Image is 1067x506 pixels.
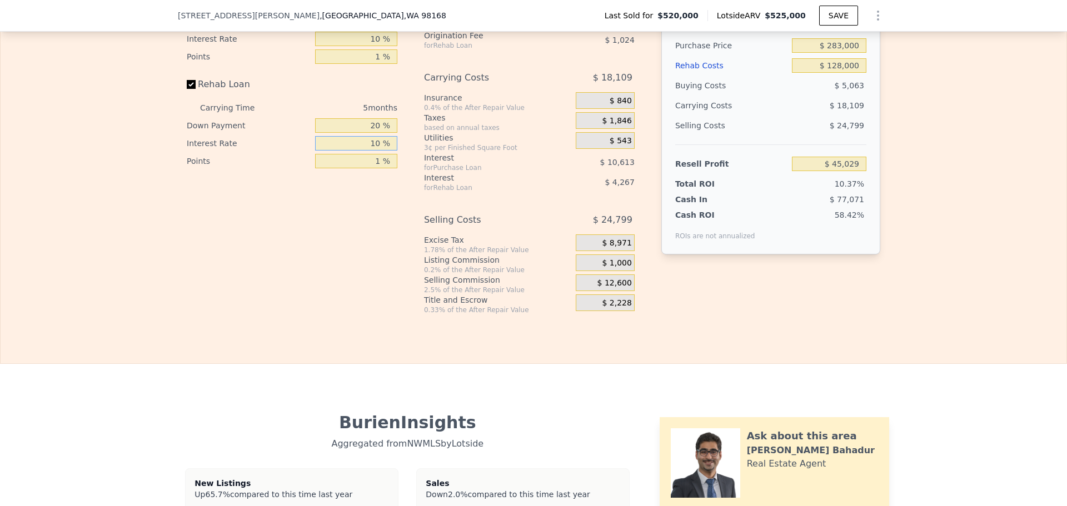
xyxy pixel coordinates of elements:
[597,278,632,288] span: $ 12,600
[424,123,571,132] div: based on annual taxes
[424,68,548,88] div: Carrying Costs
[424,234,571,246] div: Excise Tax
[424,92,571,103] div: Insurance
[424,163,548,172] div: for Purchase Loan
[424,265,571,274] div: 0.2% of the After Repair Value
[424,143,571,152] div: 3¢ per Finished Square Foot
[195,489,389,495] div: Up compared to this time last year
[717,10,765,21] span: Lotside ARV
[602,298,631,308] span: $ 2,228
[424,103,571,112] div: 0.4% of the After Repair Value
[835,211,864,219] span: 58.42%
[426,489,620,495] div: Down compared to this time last year
[424,183,548,192] div: for Rehab Loan
[819,6,858,26] button: SAVE
[675,209,755,221] div: Cash ROI
[195,478,389,489] div: New Listings
[424,274,571,285] div: Selling Commission
[602,238,631,248] span: $ 8,971
[675,178,745,189] div: Total ROI
[424,41,548,50] div: for Rehab Loan
[675,36,787,56] div: Purchase Price
[404,11,446,20] span: , WA 98168
[424,246,571,254] div: 1.78% of the After Repair Value
[765,11,806,20] span: $525,000
[426,478,620,489] div: Sales
[187,74,311,94] label: Rehab Loan
[277,99,397,117] div: 5 months
[675,116,787,136] div: Selling Costs
[187,152,311,170] div: Points
[424,254,571,265] div: Listing Commission
[424,210,548,230] div: Selling Costs
[424,112,571,123] div: Taxes
[593,210,632,230] span: $ 24,799
[187,413,629,433] div: Burien Insights
[830,121,864,130] span: $ 24,799
[830,195,864,204] span: $ 77,071
[187,134,311,152] div: Interest Rate
[602,258,631,268] span: $ 1,000
[675,194,745,205] div: Cash In
[747,457,826,470] div: Real Estate Agent
[424,152,548,163] div: Interest
[205,490,230,499] span: 65.7%
[320,10,446,21] span: , [GEOGRAPHIC_DATA]
[187,80,196,89] input: Rehab Loan
[610,136,632,146] span: $ 543
[835,179,864,188] span: 10.37%
[187,30,311,48] div: Interest Rate
[747,444,875,457] div: [PERSON_NAME] Bahadur
[675,96,745,116] div: Carrying Costs
[593,68,632,88] span: $ 18,109
[424,285,571,294] div: 2.5% of the After Repair Value
[424,30,548,41] div: Origination Fee
[657,10,699,21] span: $520,000
[424,132,571,143] div: Utilities
[830,101,864,110] span: $ 18,109
[424,305,571,314] div: 0.33% of the After Repair Value
[187,117,311,134] div: Down Payment
[605,178,634,187] span: $ 4,267
[424,172,548,183] div: Interest
[610,96,632,106] span: $ 840
[675,56,787,76] div: Rehab Costs
[187,48,311,66] div: Points
[600,158,635,167] span: $ 10,613
[867,4,889,27] button: Show Options
[200,99,272,117] div: Carrying Time
[448,490,468,499] span: 2.0%
[675,154,787,174] div: Resell Profit
[675,76,787,96] div: Buying Costs
[424,294,571,305] div: Title and Escrow
[605,10,658,21] span: Last Sold for
[675,221,755,241] div: ROIs are not annualized
[602,116,631,126] span: $ 1,846
[178,10,320,21] span: [STREET_ADDRESS][PERSON_NAME]
[605,36,634,44] span: $ 1,024
[187,433,629,450] div: Aggregated from NWMLS by Lotside
[747,428,857,444] div: Ask about this area
[835,81,864,90] span: $ 5,063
